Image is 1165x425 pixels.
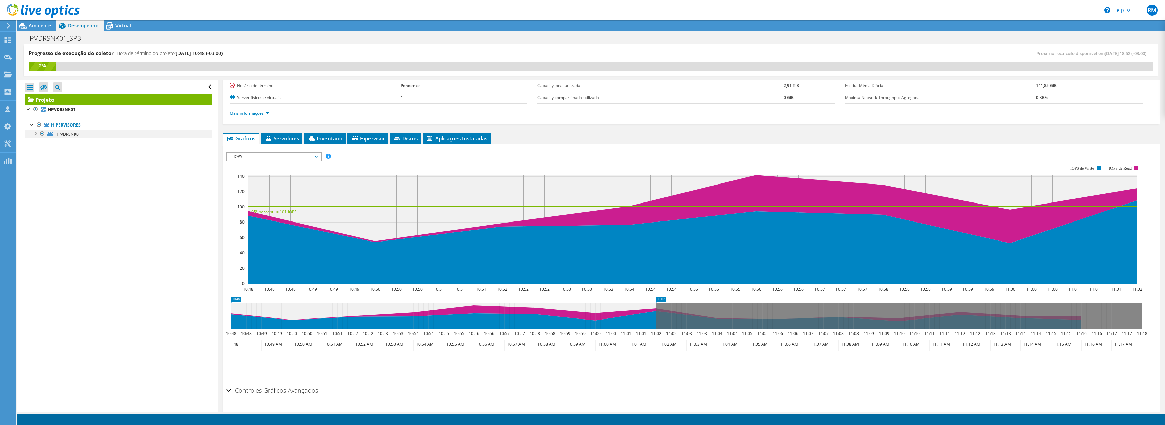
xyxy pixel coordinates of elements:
[1005,286,1015,292] text: 11:00
[29,22,51,29] span: Ambiente
[347,331,358,336] text: 10:52
[581,286,592,292] text: 10:53
[25,121,212,130] a: Hipervisores
[230,82,401,89] label: Horário de término
[845,94,1036,101] label: Maxima Network Throughput Agregada
[499,331,510,336] text: 10:57
[327,286,338,292] text: 10:49
[603,286,613,292] text: 10:53
[530,331,540,336] text: 10:58
[308,135,342,142] span: Inventário
[1036,83,1057,89] b: 141,85 GiB
[666,331,677,336] text: 11:02
[349,286,359,292] text: 10:49
[25,105,212,114] a: HPVDRSNK01
[651,331,661,336] text: 11:02
[401,95,403,100] b: 1
[243,286,253,292] text: 10:48
[560,331,570,336] text: 10:59
[539,286,550,292] text: 10:52
[751,286,761,292] text: 10:56
[590,331,601,336] text: 11:00
[237,204,245,210] text: 100
[287,331,297,336] text: 10:50
[681,331,692,336] text: 11:03
[302,331,312,336] text: 10:50
[412,286,423,292] text: 10:50
[985,331,996,336] text: 11:13
[984,286,994,292] text: 10:59
[1105,50,1146,56] span: [DATE] 18:52 (-03:00)
[469,331,479,336] text: 10:56
[115,22,131,29] span: Virtual
[68,22,99,29] span: Desempenho
[1046,331,1056,336] text: 11:15
[621,331,631,336] text: 11:01
[864,331,874,336] text: 11:09
[241,331,252,336] text: 10:48
[645,286,656,292] text: 10:54
[939,331,950,336] text: 11:11
[408,331,419,336] text: 10:54
[484,331,494,336] text: 10:56
[772,286,783,292] text: 10:56
[426,135,487,142] span: Aplicações Instaladas
[454,286,465,292] text: 10:51
[391,286,402,292] text: 10:50
[833,331,844,336] text: 11:08
[788,331,798,336] text: 11:06
[757,331,768,336] text: 11:05
[401,83,420,89] b: Pendente
[433,286,444,292] text: 10:51
[393,331,403,336] text: 10:53
[955,331,965,336] text: 11:12
[624,286,634,292] text: 10:54
[697,331,707,336] text: 11:03
[226,135,255,142] span: Gráficos
[560,286,571,292] text: 10:53
[1109,166,1132,171] text: IOPS de Read
[285,286,296,292] text: 10:48
[962,286,973,292] text: 10:59
[803,331,813,336] text: 11:07
[237,173,245,179] text: 140
[497,286,507,292] text: 10:52
[742,331,753,336] text: 11:05
[240,265,245,271] text: 20
[879,331,889,336] text: 11:09
[306,286,317,292] text: 10:49
[537,94,784,101] label: Capacity compartilhada utilizada
[666,286,677,292] text: 10:54
[537,82,784,89] label: Capacity local utilizada
[909,331,920,336] text: 11:10
[393,135,418,142] span: Discos
[272,331,282,336] text: 10:49
[941,286,952,292] text: 10:59
[25,130,212,138] a: HPVDRSNK01
[606,331,616,336] text: 11:00
[1089,286,1100,292] text: 11:01
[1061,331,1072,336] text: 11:15
[878,286,888,292] text: 10:58
[423,331,434,336] text: 10:54
[1106,331,1117,336] text: 11:17
[476,286,486,292] text: 10:51
[845,82,1036,89] label: Escrita Média Diária
[1122,331,1132,336] text: 11:17
[230,94,401,101] label: Server físicos e virtuais
[22,35,91,42] h1: HPVDRSNK01_SP3
[712,331,722,336] text: 11:04
[848,331,859,336] text: 11:08
[454,331,464,336] text: 10:55
[351,135,385,142] span: Hipervisor
[818,331,829,336] text: 11:07
[899,286,910,292] text: 10:58
[545,331,555,336] text: 10:58
[230,153,317,161] span: IOPS
[575,331,586,336] text: 10:59
[784,95,794,100] b: 0 GiB
[730,286,740,292] text: 10:55
[1047,286,1058,292] text: 11:00
[1147,5,1158,16] span: RM
[1070,166,1094,171] text: IOPS de Write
